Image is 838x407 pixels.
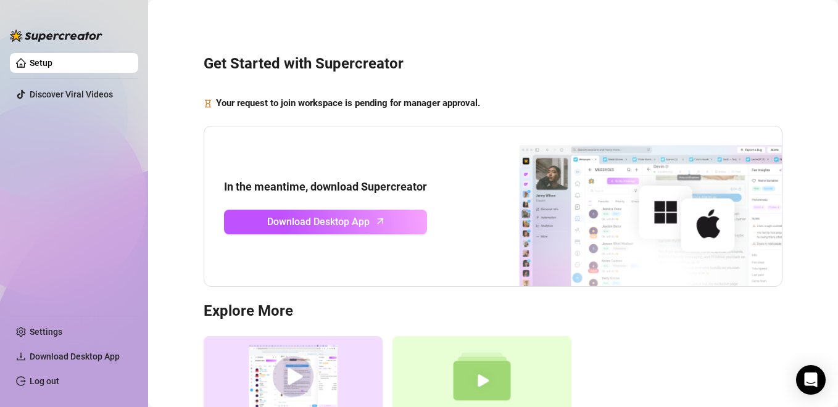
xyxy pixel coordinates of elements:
[473,126,782,287] img: download app
[204,96,212,111] span: hourglass
[224,210,427,234] a: Download Desktop Apparrow-up
[796,365,826,395] div: Open Intercom Messenger
[16,351,26,361] span: download
[30,351,120,361] span: Download Desktop App
[204,54,782,74] h3: Get Started with Supercreator
[373,214,388,228] span: arrow-up
[10,30,102,42] img: logo-BBDzfeDw.svg
[216,97,480,109] strong: Your request to join workspace is pending for manager approval.
[30,89,113,99] a: Discover Viral Videos
[224,180,427,193] strong: In the meantime, download Supercreator
[30,58,52,68] a: Setup
[30,376,59,386] a: Log out
[30,327,62,337] a: Settings
[267,214,370,229] span: Download Desktop App
[204,302,782,321] h3: Explore More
